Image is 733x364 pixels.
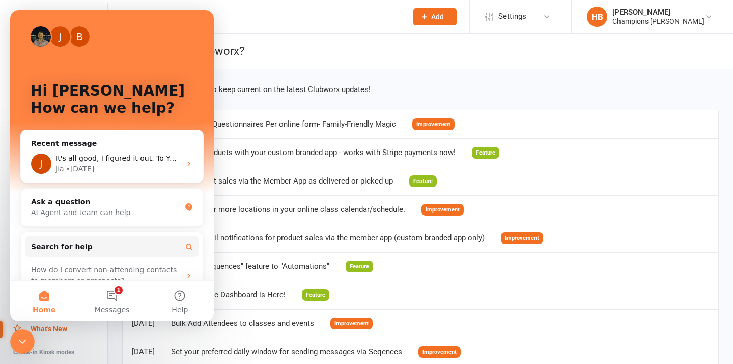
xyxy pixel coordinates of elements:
div: Rename "Sequences" feature to "Automations" [171,262,329,271]
span: Improvement [421,204,464,216]
button: Search for help [15,226,189,247]
a: [DATE]Sell your products with your custom branded app - works with Stripe payments now!Feature [132,147,499,157]
a: [DATE]Bulk Add Attendees to classes and eventsImprovement [132,318,373,327]
div: Profile image for Jia [21,143,41,164]
div: AI Agent and team can help [21,197,171,208]
div: Ask a question [21,187,171,197]
a: [DATE]Receive email notifications for product sales via the member app (custom branded app only)I... [132,233,543,242]
div: Check this page regularly to keep current on the latest Clubworx updates! [122,83,719,96]
div: Bulk Add Attendees to classes and events [171,319,314,328]
div: How do I convert non-attending contacts to members or prospects? [15,251,189,280]
input: Search... [134,10,400,24]
div: Set your preferred daily window for sending messages via Seqences [171,348,402,356]
div: Recent message [21,128,183,139]
a: [DATE]Mark product sales via the Member App as delivered or picked upFeature [132,176,437,185]
button: Help [136,270,204,311]
div: [DATE] [132,319,155,328]
div: Sell your products with your custom branded app - works with Stripe payments now! [171,148,456,157]
div: How do I convert non-attending contacts to members or prospects? [21,255,171,276]
div: HB [587,7,607,27]
iframe: Intercom live chat [10,10,214,321]
span: Help [161,296,178,303]
span: Improvement [418,346,461,358]
button: Add [413,8,457,25]
iframe: Intercom live chat [10,329,35,354]
a: What's New [13,318,107,341]
span: Improvement [412,118,455,130]
div: • [DATE] [56,154,84,164]
p: Hi [PERSON_NAME] [20,72,183,89]
button: Messages [68,270,135,311]
a: [DATE]📄 Multiple Questionnaires Per online form- Family-Friendly MagicImprovement [132,119,455,128]
div: [PERSON_NAME] [612,8,704,17]
div: Profile image for Jessica [40,16,60,37]
div: Profile image for JiaIt's all good, I figured it out. To Your Success, [PERSON_NAME] OFFICE MANAG... [11,135,193,172]
div: [DATE] [132,348,155,356]
a: [DATE]📍Group 2 or more locations in your online class calendar/schedule.Improvement [132,204,464,214]
span: Add [431,13,444,21]
span: Improvement [501,232,543,244]
div: Profile image for Bec [59,16,79,37]
span: Feature [346,261,373,272]
p: How can we help? [20,89,183,107]
span: Messages [84,296,120,303]
span: Feature [409,175,437,187]
img: Profile image for Sam [20,16,41,37]
div: 📄 Multiple Questionnaires Per online form- Family-Friendly Magic [171,120,396,129]
div: Customisable Dashboard is Here! [171,291,286,299]
div: Champions [PERSON_NAME] [612,17,704,26]
span: Feature [302,289,329,301]
div: Recent messageProfile image for JiaIt's all good, I figured it out. To Your Success, [PERSON_NAME... [10,119,193,173]
div: Receive email notifications for product sales via the member app (custom branded app only) [171,234,485,242]
span: Home [22,296,45,303]
span: Improvement [330,318,373,329]
div: Mark product sales via the Member App as delivered or picked up [171,177,393,186]
div: What's New [31,325,67,333]
a: [DATE]Rename "Sequences" feature to "Automations"Feature [132,261,373,270]
span: Settings [498,5,526,28]
span: Feature [472,147,499,159]
span: Search for help [21,231,82,242]
a: [DATE]Set your preferred daily window for sending messages via SeqencesImprovement [132,347,461,356]
a: [DATE]Customisable Dashboard is Here!Feature [132,290,329,299]
div: 📍Group 2 or more locations in your online class calendar/schedule. [171,205,405,214]
div: Jia [45,154,54,164]
div: Ask a questionAI Agent and team can help [10,178,193,217]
